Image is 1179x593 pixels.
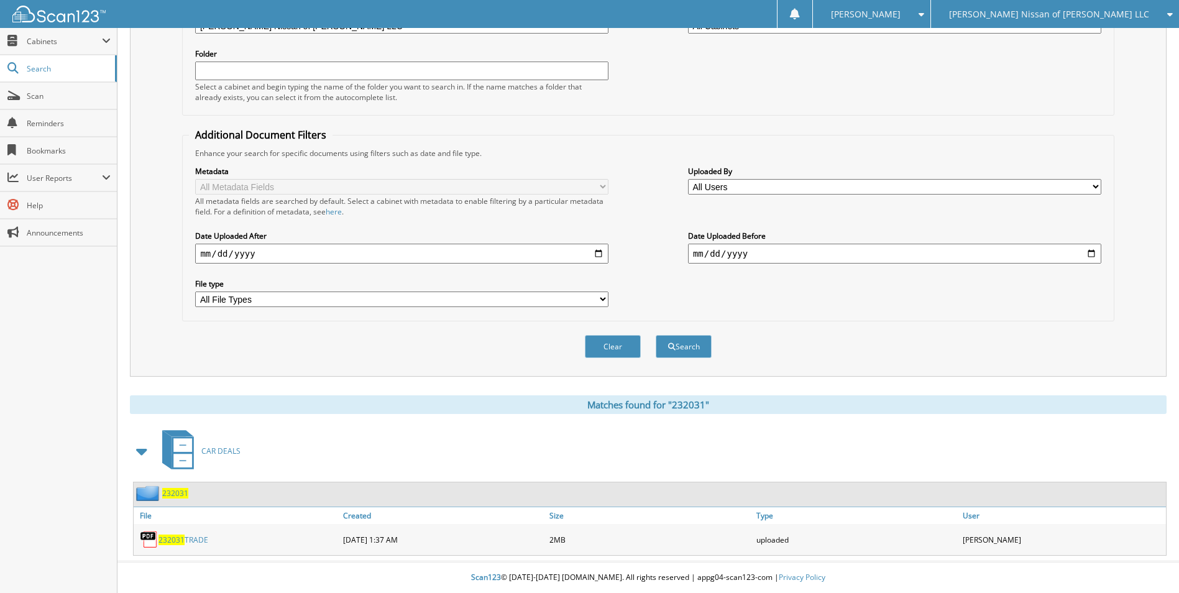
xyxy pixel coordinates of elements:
[688,231,1101,241] label: Date Uploaded Before
[195,81,608,103] div: Select a cabinet and begin typing the name of the folder you want to search in. If the name match...
[27,145,111,156] span: Bookmarks
[195,244,608,264] input: start
[960,507,1166,524] a: User
[753,527,960,552] div: uploaded
[136,485,162,501] img: folder2.png
[471,572,501,582] span: Scan123
[688,244,1101,264] input: end
[546,527,753,552] div: 2MB
[195,231,608,241] label: Date Uploaded After
[949,11,1149,18] span: [PERSON_NAME] Nissan of [PERSON_NAME] LLC
[585,335,641,358] button: Clear
[656,335,712,358] button: Search
[195,278,608,289] label: File type
[134,507,340,524] a: File
[779,572,825,582] a: Privacy Policy
[27,118,111,129] span: Reminders
[140,530,158,549] img: PDF.png
[195,196,608,217] div: All metadata fields are searched by default. Select a cabinet with metadata to enable filtering b...
[340,507,546,524] a: Created
[27,63,109,74] span: Search
[27,173,102,183] span: User Reports
[201,446,241,456] span: CAR DEALS
[27,228,111,238] span: Announcements
[688,166,1101,177] label: Uploaded By
[195,48,608,59] label: Folder
[117,563,1179,593] div: © [DATE]-[DATE] [DOMAIN_NAME]. All rights reserved | appg04-scan123-com |
[753,507,960,524] a: Type
[155,426,241,476] a: CAR DEALS
[960,527,1166,552] div: [PERSON_NAME]
[162,488,188,499] a: 232031
[27,200,111,211] span: Help
[546,507,753,524] a: Size
[158,535,208,545] a: 232031TRADE
[195,166,608,177] label: Metadata
[27,91,111,101] span: Scan
[27,36,102,47] span: Cabinets
[158,535,185,545] span: 232031
[189,128,333,142] legend: Additional Document Filters
[12,6,106,22] img: scan123-logo-white.svg
[340,527,546,552] div: [DATE] 1:37 AM
[831,11,901,18] span: [PERSON_NAME]
[326,206,342,217] a: here
[189,148,1107,159] div: Enhance your search for specific documents using filters such as date and file type.
[130,395,1167,414] div: Matches found for "232031"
